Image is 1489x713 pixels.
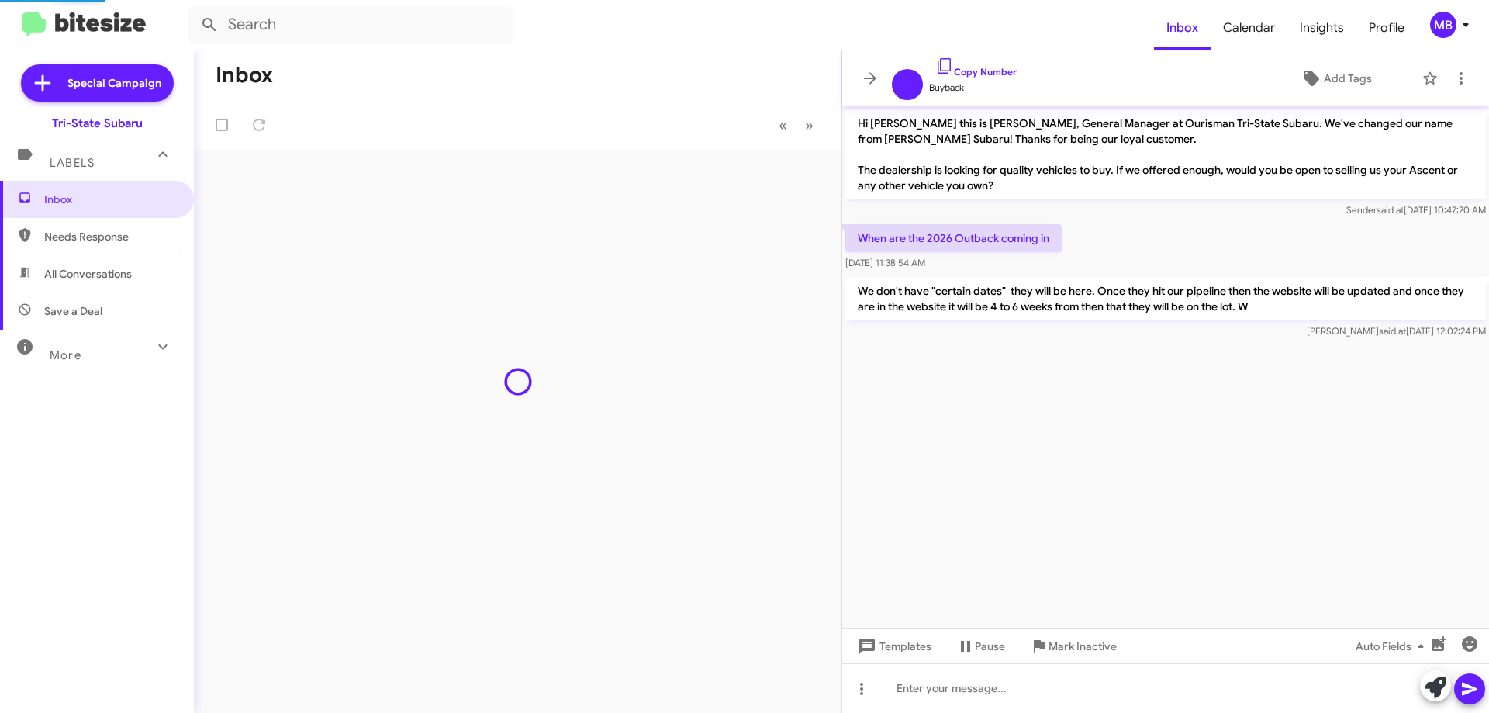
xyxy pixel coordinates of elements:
[935,66,1017,78] a: Copy Number
[769,109,796,141] button: Previous
[44,229,176,244] span: Needs Response
[1211,5,1287,50] a: Calendar
[845,257,925,268] span: [DATE] 11:38:54 AM
[1356,5,1417,50] a: Profile
[44,192,176,207] span: Inbox
[1356,632,1430,660] span: Auto Fields
[67,75,161,91] span: Special Campaign
[188,6,513,43] input: Search
[52,116,143,131] div: Tri-State Subaru
[805,116,814,135] span: »
[44,266,132,282] span: All Conversations
[845,277,1486,320] p: We don't have "certain dates" they will be here. Once they hit our pipeline then the website will...
[1417,12,1472,38] button: MB
[842,632,944,660] button: Templates
[50,348,81,362] span: More
[1343,632,1442,660] button: Auto Fields
[1256,64,1415,92] button: Add Tags
[44,303,102,319] span: Save a Deal
[975,632,1005,660] span: Pause
[1287,5,1356,50] a: Insights
[855,632,931,660] span: Templates
[770,109,823,141] nav: Page navigation example
[1324,64,1372,92] span: Add Tags
[1307,325,1486,337] span: [PERSON_NAME] [DATE] 12:02:24 PM
[1379,325,1406,337] span: said at
[845,109,1486,199] p: Hi [PERSON_NAME] this is [PERSON_NAME], General Manager at Ourisman Tri-State Subaru. We've chang...
[845,224,1062,252] p: When are the 2026 Outback coming in
[1430,12,1456,38] div: MB
[1017,632,1129,660] button: Mark Inactive
[779,116,787,135] span: «
[1154,5,1211,50] a: Inbox
[929,80,1017,95] span: Buyback
[1346,204,1486,216] span: Sender [DATE] 10:47:20 AM
[944,632,1017,660] button: Pause
[796,109,823,141] button: Next
[50,156,95,170] span: Labels
[1049,632,1117,660] span: Mark Inactive
[21,64,174,102] a: Special Campaign
[216,63,273,88] h1: Inbox
[1377,204,1404,216] span: said at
